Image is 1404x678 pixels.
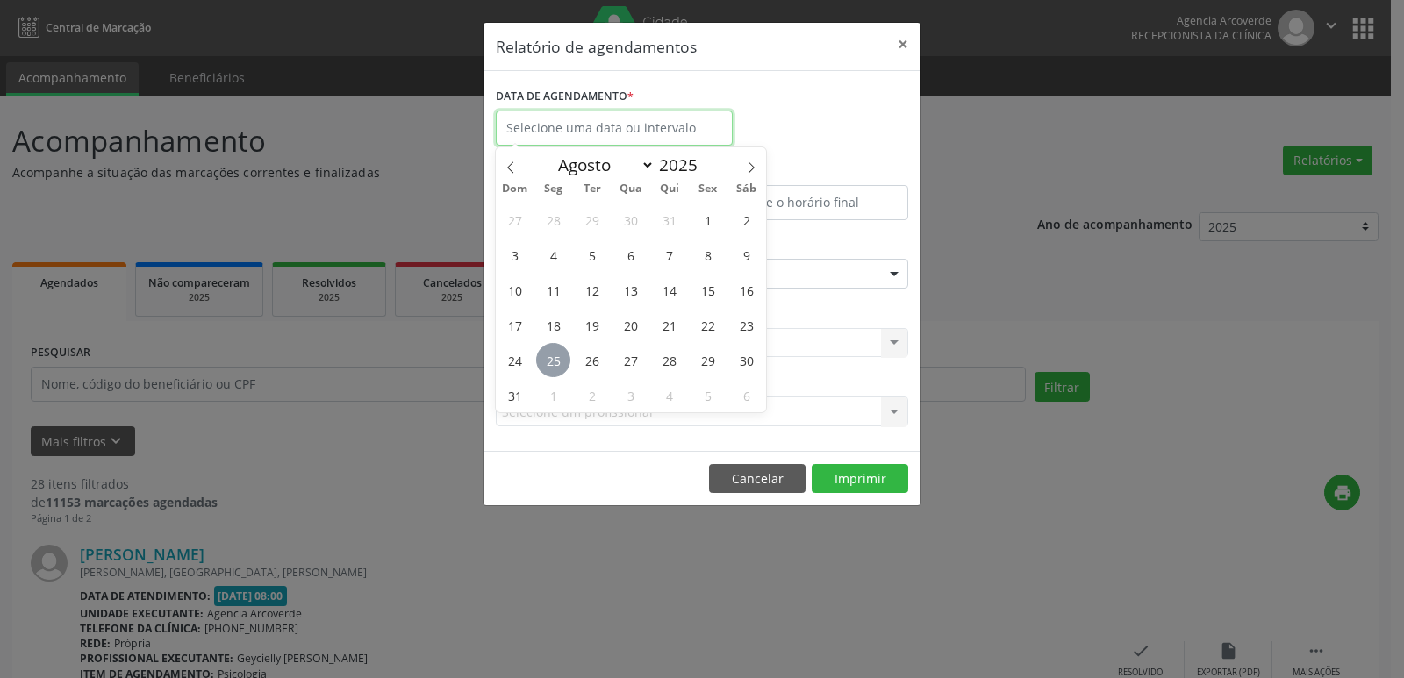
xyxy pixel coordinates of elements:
[729,203,763,237] span: Agosto 2, 2025
[498,343,532,377] span: Agosto 24, 2025
[575,378,609,412] span: Setembro 2, 2025
[575,343,609,377] span: Agosto 26, 2025
[691,203,725,237] span: Agosto 1, 2025
[575,308,609,342] span: Agosto 19, 2025
[536,378,570,412] span: Setembro 1, 2025
[613,308,648,342] span: Agosto 20, 2025
[536,343,570,377] span: Agosto 25, 2025
[536,203,570,237] span: Julho 28, 2025
[536,238,570,272] span: Agosto 4, 2025
[613,203,648,237] span: Julho 30, 2025
[885,23,920,66] button: Close
[652,273,686,307] span: Agosto 14, 2025
[691,343,725,377] span: Agosto 29, 2025
[652,343,686,377] span: Agosto 28, 2025
[729,273,763,307] span: Agosto 16, 2025
[691,378,725,412] span: Setembro 5, 2025
[729,378,763,412] span: Setembro 6, 2025
[575,238,609,272] span: Agosto 5, 2025
[496,183,534,195] span: Dom
[498,308,532,342] span: Agosto 17, 2025
[498,378,532,412] span: Agosto 31, 2025
[612,183,650,195] span: Qua
[498,203,532,237] span: Julho 27, 2025
[496,83,634,111] label: DATA DE AGENDAMENTO
[613,343,648,377] span: Agosto 27, 2025
[613,378,648,412] span: Setembro 3, 2025
[691,308,725,342] span: Agosto 22, 2025
[536,308,570,342] span: Agosto 18, 2025
[652,308,686,342] span: Agosto 21, 2025
[498,273,532,307] span: Agosto 10, 2025
[729,308,763,342] span: Agosto 23, 2025
[652,238,686,272] span: Agosto 7, 2025
[534,183,573,195] span: Seg
[689,183,727,195] span: Sex
[729,343,763,377] span: Agosto 30, 2025
[729,238,763,272] span: Agosto 9, 2025
[496,111,733,146] input: Selecione uma data ou intervalo
[652,203,686,237] span: Julho 31, 2025
[709,464,806,494] button: Cancelar
[613,273,648,307] span: Agosto 13, 2025
[573,183,612,195] span: Ter
[498,238,532,272] span: Agosto 3, 2025
[549,153,655,177] select: Month
[727,183,766,195] span: Sáb
[706,185,908,220] input: Selecione o horário final
[655,153,713,176] input: Year
[575,203,609,237] span: Julho 29, 2025
[706,158,908,185] label: ATÉ
[536,273,570,307] span: Agosto 11, 2025
[496,35,697,58] h5: Relatório de agendamentos
[652,378,686,412] span: Setembro 4, 2025
[691,273,725,307] span: Agosto 15, 2025
[691,238,725,272] span: Agosto 8, 2025
[575,273,609,307] span: Agosto 12, 2025
[650,183,689,195] span: Qui
[613,238,648,272] span: Agosto 6, 2025
[812,464,908,494] button: Imprimir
